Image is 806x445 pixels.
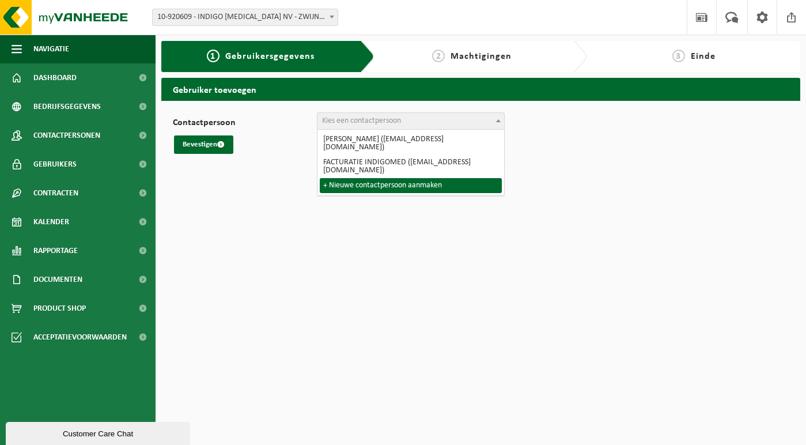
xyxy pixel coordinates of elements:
span: Bedrijfsgegevens [33,92,101,121]
span: Machtigingen [451,52,512,61]
li: FACTURATIE INDIGOMED ([EMAIL_ADDRESS][DOMAIN_NAME]) [320,155,502,178]
span: Gebruikers [33,150,77,179]
span: 10-920609 - INDIGO DIABETES NV - ZWIJNAARDE [153,9,338,25]
li: [PERSON_NAME] ([EMAIL_ADDRESS][DOMAIN_NAME]) [320,132,502,155]
span: 10-920609 - INDIGO DIABETES NV - ZWIJNAARDE [152,9,338,26]
span: Acceptatievoorwaarden [33,323,127,352]
span: Gebruikersgegevens [225,52,315,61]
label: Contactpersoon [173,118,317,130]
span: Einde [691,52,716,61]
span: Contracten [33,179,78,208]
span: Rapportage [33,236,78,265]
span: Dashboard [33,63,77,92]
span: 2 [432,50,445,62]
span: 3 [672,50,685,62]
h2: Gebruiker toevoegen [161,78,800,100]
span: Kies een contactpersoon [322,116,401,125]
iframe: chat widget [6,420,192,445]
span: 1 [207,50,220,62]
button: Bevestigen [174,135,233,154]
span: Product Shop [33,294,86,323]
span: Documenten [33,265,82,294]
span: Contactpersonen [33,121,100,150]
span: Navigatie [33,35,69,63]
span: Kalender [33,208,69,236]
li: + Nieuwe contactpersoon aanmaken [320,178,502,193]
